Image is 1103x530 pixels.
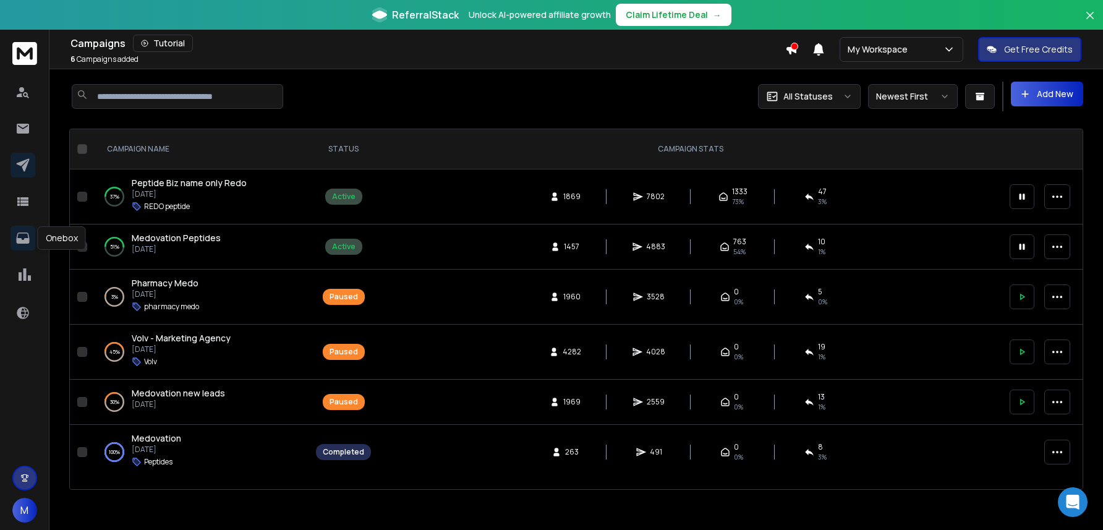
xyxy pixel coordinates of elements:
th: CAMPAIGN NAME [92,129,309,169]
span: 54 % [733,247,746,257]
p: 37 % [110,190,119,203]
span: 1 % [818,247,825,257]
button: Claim Lifetime Deal→ [616,4,731,26]
span: 4028 [646,347,665,357]
span: 4282 [563,347,581,357]
span: 1457 [564,242,579,252]
p: 51 % [110,241,119,253]
a: Pharmacy Medo [132,277,198,289]
div: Completed [323,447,364,457]
span: 0% [734,352,743,362]
span: 7802 [647,192,665,202]
p: REDO peptide [144,202,190,212]
button: Get Free Credits [978,37,1081,62]
p: Volv [144,357,157,367]
div: Onebox [38,226,86,250]
button: Add New [1011,82,1083,106]
td: 51%Medovation Peptides[DATE] [92,224,309,270]
span: 10 [818,237,825,247]
div: Active [332,242,356,252]
button: M [12,498,37,523]
p: [DATE] [132,344,231,354]
p: 100 % [109,446,120,458]
td: 100%Medovation[DATE]Peptides [92,425,309,480]
td: 3%Pharmacy Medo[DATE]pharmacy medo [92,270,309,325]
span: 19 [818,342,825,352]
div: Paused [330,347,358,357]
span: 263 [565,447,579,457]
a: Medovation Peptides [132,232,221,244]
p: [DATE] [132,189,247,199]
p: Peptides [144,457,172,467]
span: 0 [734,342,739,352]
span: 5 [818,287,822,297]
span: 1 % [818,352,825,362]
span: 1 % [818,402,825,412]
span: 3 % [818,197,827,207]
p: [DATE] [132,445,181,455]
p: Get Free Credits [1004,43,1073,56]
button: Tutorial [133,35,193,52]
p: All Statuses [783,90,833,103]
span: 6 [70,54,75,64]
span: 0% [734,297,743,307]
span: ReferralStack [392,7,459,22]
span: 3 % [818,452,827,462]
p: [DATE] [132,400,225,409]
span: 0 [734,392,739,402]
a: Peptide Biz name only Redo [132,177,247,189]
div: Paused [330,292,358,302]
p: 45 % [109,346,120,358]
div: Active [332,192,356,202]
span: 1869 [563,192,581,202]
span: 47 [818,187,827,197]
div: Campaigns [70,35,785,52]
th: STATUS [309,129,378,169]
p: 30 % [110,396,119,408]
span: 763 [733,237,746,247]
td: 37%Peptide Biz name only Redo[DATE]REDO peptide [92,169,309,224]
span: 1960 [563,292,581,302]
a: Medovation [132,432,181,445]
span: 1333 [732,187,747,197]
p: [DATE] [132,244,221,254]
span: 8 [818,442,823,452]
span: 0 [734,287,739,297]
span: 3528 [647,292,665,302]
p: 3 % [111,291,118,303]
span: Medovation [132,432,181,444]
span: 1969 [563,397,581,407]
p: [DATE] [132,289,199,299]
span: 73 % [732,197,744,207]
a: Medovation new leads [132,387,225,400]
span: 491 [650,447,662,457]
span: 2559 [647,397,665,407]
div: Open Intercom Messenger [1058,487,1088,517]
span: 0 [734,442,739,452]
p: Unlock AI-powered affiliate growth [469,9,611,21]
button: Close banner [1082,7,1098,37]
th: CAMPAIGN STATS [378,129,1002,169]
div: Paused [330,397,358,407]
span: 13 [818,392,825,402]
td: 45%Volv - Marketing Agency[DATE]Volv [92,325,309,380]
a: Volv - Marketing Agency [132,332,231,344]
span: 0% [734,402,743,412]
button: Newest First [868,84,958,109]
span: 0 % [818,297,827,307]
p: pharmacy medo [144,302,199,312]
p: My Workspace [848,43,913,56]
td: 30%Medovation new leads[DATE] [92,380,309,425]
p: Campaigns added [70,54,138,64]
span: 0% [734,452,743,462]
span: → [713,9,722,21]
span: 4883 [646,242,665,252]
